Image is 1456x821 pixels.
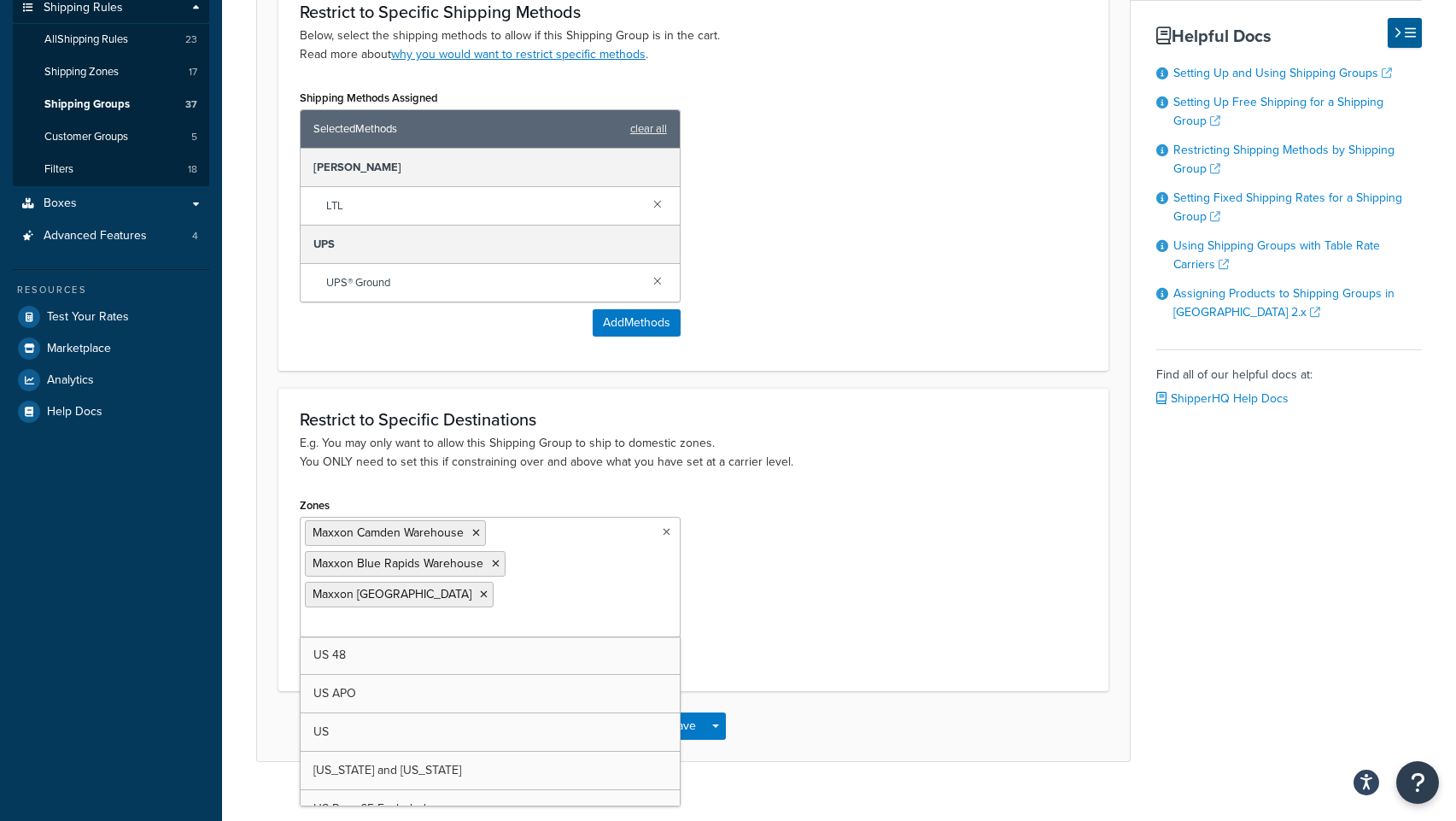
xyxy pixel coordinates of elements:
a: Help Docs [13,396,209,427]
span: 18 [188,162,197,177]
a: AllShipping Rules23 [13,24,209,56]
span: Help Docs [47,405,102,419]
div: Find all of our helpful docs at: [1156,349,1422,411]
span: Maxxon [GEOGRAPHIC_DATA] [313,585,471,603]
h3: Helpful Docs [1156,26,1422,45]
button: Save [660,713,706,740]
li: Shipping Groups [13,89,209,120]
a: US 48 [301,636,680,674]
span: 23 [185,32,197,47]
a: Filters18 [13,154,209,185]
span: Test Your Rates [47,310,129,325]
span: US [313,723,329,741]
span: UPS® Ground [326,271,640,295]
span: US APO [313,684,356,702]
button: Open Resource Center [1396,761,1439,804]
li: Customer Groups [13,121,209,153]
a: Advanced Features4 [13,220,209,252]
div: Resources [13,283,209,297]
li: Shipping Zones [13,56,209,88]
li: Advanced Features [13,220,209,252]
h3: Restrict to Specific Destinations [300,410,1087,429]
span: [US_STATE] and [US_STATE] [313,761,461,779]
a: Shipping Zones17 [13,56,209,88]
a: [US_STATE] and [US_STATE] [301,752,680,789]
label: Zones [300,499,330,512]
span: Filters [44,162,73,177]
a: Boxes [13,188,209,220]
a: Setting Fixed Shipping Rates for a Shipping Group [1173,189,1402,226]
a: ShipperHQ Help Docs [1156,390,1289,408]
span: Shipping Groups [44,97,130,112]
span: 37 [185,97,197,112]
a: Shipping Groups37 [13,89,209,120]
p: Below, select the shipping methods to allow if this Shipping Group is in the cart. Read more about . [300,26,1087,64]
span: Shipping Zones [44,65,119,79]
button: Hide Help Docs [1388,18,1422,48]
span: Advanced Features [44,229,147,243]
span: Customer Groups [44,130,128,144]
span: Selected Methods [313,117,622,141]
span: US Prop 65 Excluded [313,800,426,818]
div: UPS [301,226,680,264]
a: Using Shipping Groups with Table Rate Carriers [1173,237,1380,273]
span: Maxxon Blue Rapids Warehouse [313,554,483,572]
span: Boxes [44,196,77,211]
span: Shipping Rules [44,1,123,15]
a: US [301,713,680,751]
p: E.g. You may only want to allow this Shipping Group to ship to domestic zones. You ONLY need to s... [300,434,1087,472]
a: Setting Up and Using Shipping Groups [1173,64,1392,82]
a: Setting Up Free Shipping for a Shipping Group [1173,93,1383,130]
span: Maxxon Camden Warehouse [313,524,464,542]
a: Marketplace [13,333,209,364]
span: 4 [192,229,198,243]
span: US 48 [313,646,346,664]
span: 5 [191,130,197,144]
span: 17 [189,65,197,79]
button: AddMethods [593,309,681,337]
span: Marketplace [47,342,111,356]
a: Analytics [13,365,209,396]
label: Shipping Methods Assigned [300,91,438,104]
a: US APO [301,675,680,713]
a: Restricting Shipping Methods by Shipping Group [1173,141,1395,178]
span: All Shipping Rules [44,32,128,47]
span: LTL [326,194,640,218]
a: Assigning Products to Shipping Groups in [GEOGRAPHIC_DATA] 2.x [1173,284,1395,321]
a: clear all [630,117,667,141]
a: Test Your Rates [13,302,209,332]
a: Customer Groups5 [13,121,209,153]
h3: Restrict to Specific Shipping Methods [300,3,1087,21]
a: why you would want to restrict specific methods [391,45,646,63]
span: Analytics [47,373,94,388]
div: [PERSON_NAME] [301,149,680,187]
li: Filters [13,154,209,185]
